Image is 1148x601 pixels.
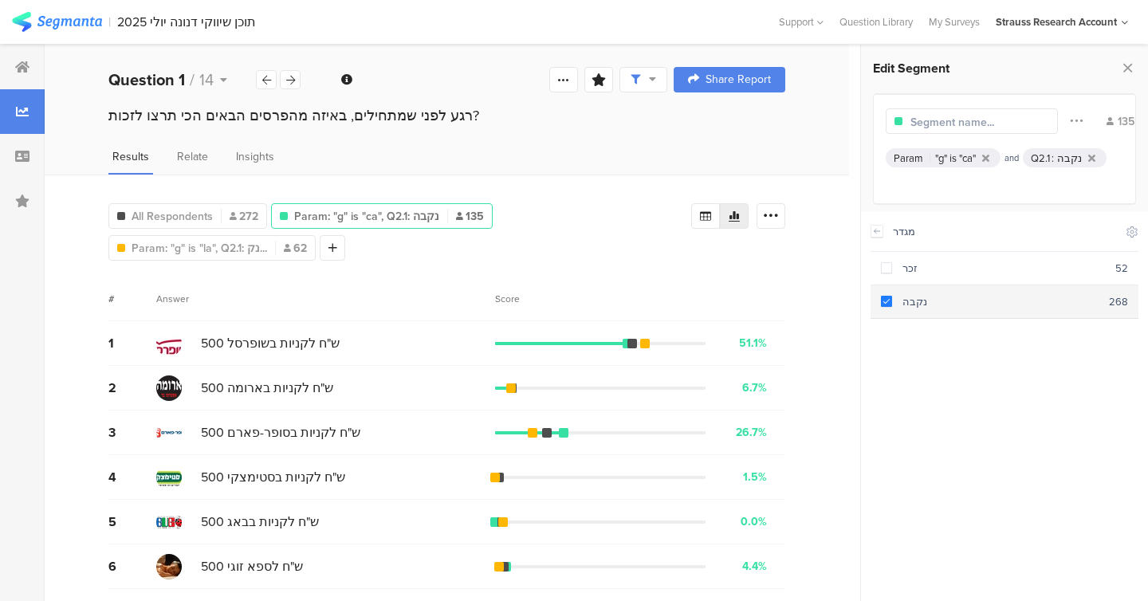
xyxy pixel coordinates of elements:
[201,379,333,397] span: 500 ש"ח לקניות בארומה
[284,240,307,257] span: 62
[736,424,767,441] div: 26.7%
[921,14,988,29] a: My Surveys
[456,208,484,225] span: 135
[201,513,319,531] span: 500 ש"ח לקניות בבאג
[742,558,767,575] div: 4.4%
[108,334,156,352] div: 1
[201,557,303,575] span: 500 ש"ח לספא זוגי
[177,148,208,165] span: Relate
[779,10,824,34] div: Support
[108,13,111,31] div: |
[156,465,182,490] img: d3718dnoaommpf.cloudfront.net%2Fitem%2F3c182121faecf79e12e6.jpg
[156,509,182,535] img: d3718dnoaommpf.cloudfront.net%2Fitem%2F2b30d310847c09a7ced6.png
[743,469,767,485] div: 1.5%
[739,335,767,352] div: 51.1%
[156,292,189,306] div: Answer
[12,12,102,32] img: segmanta logo
[230,208,258,225] span: 272
[935,151,976,166] div: "g" is "ca"
[873,59,949,77] span: Edit Segment
[1107,113,1134,130] div: 135
[742,379,767,396] div: 6.7%
[108,557,156,575] div: 6
[156,331,182,356] img: d3718dnoaommpf.cloudfront.net%2Fitem%2F420dace8d1b759a14f5e.jpg
[199,68,214,92] span: 14
[832,14,921,29] a: Question Library
[996,14,1117,29] div: Strauss Research Account
[892,294,1109,309] div: נקבה
[108,513,156,531] div: 5
[893,224,1116,239] div: מגדר
[190,68,195,92] span: /
[132,208,213,225] span: All Respondents
[108,68,185,92] b: Question 1
[201,423,360,442] span: 500 ש"ח לקניות בסופר-פארם
[741,513,767,530] div: 0.0%
[892,261,1115,276] div: זכר
[108,423,156,442] div: 3
[1052,151,1057,166] div: :
[201,468,345,486] span: 500 ש"ח לקניות בסטימצקי
[1109,294,1128,309] div: 268
[201,334,340,352] span: 500 ש"ח לקניות בשופרסל
[156,554,182,579] img: d3718dnoaommpf.cloudfront.net%2Fitem%2F75d111d1e6df3b99174b.jpg
[236,148,274,165] span: Insights
[117,14,256,29] div: תוכן שיווקי דנונה יולי 2025
[108,468,156,486] div: 4
[156,375,182,401] img: d3718dnoaommpf.cloudfront.net%2Fitem%2F3ca72fd09df1a20b37a0.png
[1057,151,1082,166] div: נקבה
[108,105,785,126] div: רגע לפני שמתחילים, באיזה מהפרסים הבאים הכי תרצו לזכות?
[1115,261,1128,276] div: 52
[294,208,439,225] span: Param: "g" is "ca", Q2.1: נקבה
[1031,151,1050,166] div: Q2.1
[894,151,923,166] div: Param
[108,379,156,397] div: 2
[112,148,149,165] span: Results
[108,292,156,306] div: #
[1001,151,1023,164] div: and
[156,420,182,446] img: d3718dnoaommpf.cloudfront.net%2Fitem%2F0f63a09cdc6f513193a7.png
[132,240,267,257] span: Param: "g" is "la", Q2.1: נק...
[495,292,529,306] div: Score
[706,74,771,85] span: Share Report
[910,114,1049,131] input: Segment name...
